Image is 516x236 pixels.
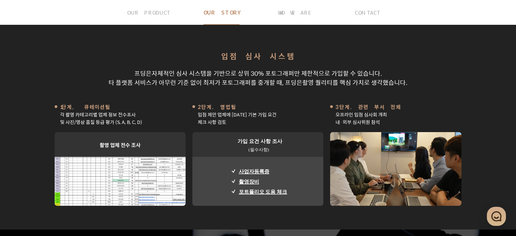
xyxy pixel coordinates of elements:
[302,78,364,87] strong: 촬영 퀄리티를 핵심 가치
[14,69,502,87] p: 프딩은 을 기반으로 할 수 있습니다. 타 플랫폼 서비스가 아무런 기준 없이 최저가 포토그래퍼를 중개할 때, 프딩은 로 생각했습니다.
[331,0,404,24] button: CONTACT
[55,103,186,111] h3: 1단계, 큐레이션팀
[330,111,461,126] p: 오프라인 입점 심사회 개최 내·외부 심사위원 참석
[355,0,380,24] span: CONTACT
[238,69,343,78] strong: 상위 30% 포토그래퍼만 제한적으로 가입
[105,188,113,193] span: 설정
[55,111,186,126] p: 각 촬영 카테고리별 업체 정보 전수조사 및 사진/영상 품질 등급 평가 (S, A, B, C, D)
[2,178,45,195] a: 홈
[258,0,331,24] button: WHO WE ARE
[330,103,461,111] h3: 3단계. 관련 부서 전체
[14,50,502,62] h2: 입점 심사 시스템
[88,178,130,195] a: 설정
[62,188,70,194] span: 대화
[21,188,25,193] span: 홈
[192,103,323,111] h3: 2단계. 영업팀
[45,178,88,195] a: 대화
[192,111,323,126] p: 입점 제안 업체에 [DATE] 기본 가입 요건 체크 사항 검토
[278,0,311,24] span: WHO WE ARE
[127,0,170,24] span: OUR PRODUCT
[152,69,206,78] strong: 자체적인 심사 시스템
[112,0,185,24] button: OUR PRODUCT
